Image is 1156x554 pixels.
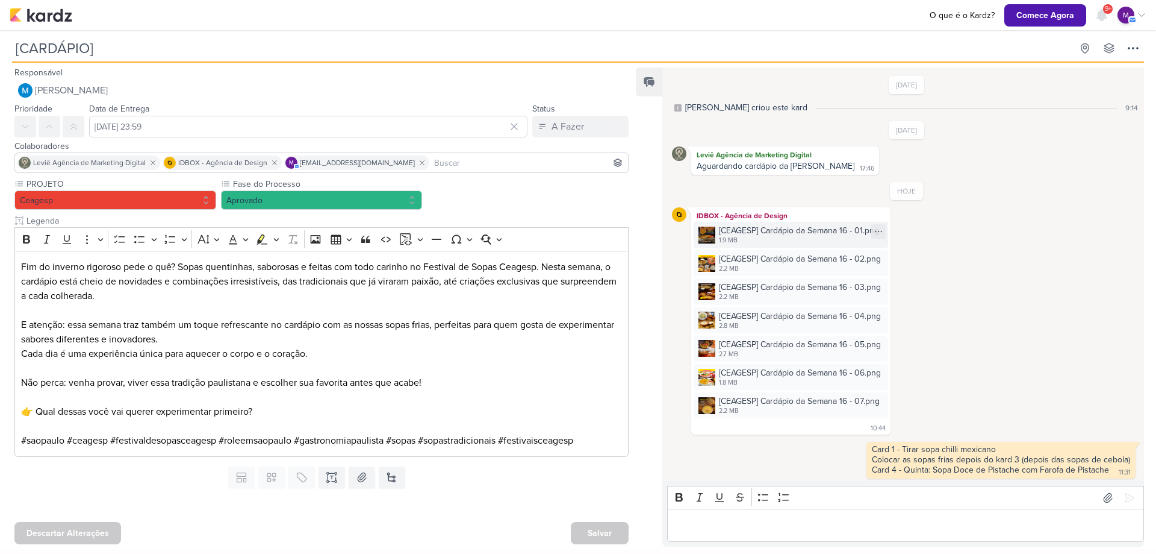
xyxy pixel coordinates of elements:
[232,178,423,190] label: Fase do Processo
[14,190,216,210] button: Ceagesp
[24,215,629,227] input: Texto sem título
[694,336,888,362] div: [CEAGESP] Cardápio da Semana 16 - 05.png
[872,444,1130,455] div: Card 1 - Tirar sopa chilli mexicano
[1105,4,1111,14] span: 9+
[432,156,626,170] input: Buscar
[289,160,294,166] p: m
[14,251,629,458] div: Editor editing area: main
[694,364,888,390] div: [CEAGESP] Cardápio da Semana 16 - 06.png
[698,255,715,272] img: o6A9sP390nNCtP8SE0YWy9OSJLIea9lft7Khsw60.png
[698,397,715,414] img: 9ByBupNI6MstvcEPR1QOJ3uBapEugeDwMleADymP.png
[667,486,1144,509] div: Editor toolbar
[1119,468,1131,477] div: 11:31
[552,119,584,134] div: A Fazer
[697,161,854,171] div: Aguardando cardápio da [PERSON_NAME]
[300,157,415,168] span: [EMAIL_ADDRESS][DOMAIN_NAME]
[719,310,881,323] div: [CEAGESP] Cardápio da Semana 16 - 04.png
[33,157,146,168] span: Leviê Agência de Marketing Digital
[221,190,423,210] button: Aprovado
[694,222,888,248] div: [CEAGESP] Cardápio da Semana 16 - 01.png
[698,227,715,244] img: mAQHDGJqMksM6tmKxt4D6s3MEi74Ac1hDlE7HsSf.png
[532,104,555,114] label: Status
[18,83,33,98] img: MARIANA MIRANDA
[719,253,881,265] div: [CEAGESP] Cardápio da Semana 16 - 02.png
[719,292,881,302] div: 2.2 MB
[719,224,879,237] div: [CEAGESP] Cardápio da Semana 16 - 01.png
[21,318,623,347] p: E atenção: essa semana traz também um toque refrescante no cardápio com as nossas sopas frias, pe...
[14,140,629,153] div: Colaboradores
[860,164,874,174] div: 17:46
[719,378,881,388] div: 1.8 MB
[532,116,629,137] button: A Fazer
[285,157,297,169] div: mlegnaioli@gmail.com
[694,307,888,333] div: [CEAGESP] Cardápio da Semana 16 - 04.png
[694,279,888,304] div: [CEAGESP] Cardápio da Semana 16 - 03.png
[89,104,149,114] label: Data de Entrega
[872,465,1109,475] div: Card 4 - Quinta: Sopa Doce de Pistache com Farofa de Pistache
[667,509,1144,542] div: Editor editing area: main
[698,283,715,300] img: IPcIPdPe1x2cLOn8XbRzhpZeT7JXd23bh0fUednY.png
[14,227,629,251] div: Editor toolbar
[719,350,881,359] div: 2.7 MB
[698,312,715,329] img: FuOeCKM49bA9NkY9ieV2JafjvgzmGkegtL4LWbLw.png
[14,104,52,114] label: Prioridade
[694,149,877,161] div: Leviê Agência de Marketing Digital
[10,8,72,22] img: kardz.app
[672,207,686,222] img: IDBOX - Agência de Design
[12,37,1072,59] input: Kard Sem Título
[719,395,880,408] div: [CEAGESP] Cardápio da Semana 16 - 07.png
[685,101,807,114] div: [PERSON_NAME] criou este kard
[21,433,623,448] p: #saopaulo #ceagesp #festivaldesopasceagesp #roleemsaopaulo #gastronomiapaulista #sopas #sopastrad...
[1123,10,1129,20] p: m
[694,392,888,418] div: [CEAGESP] Cardápio da Semana 16 - 07.png
[872,455,1130,465] div: Colocar as sopas frias depois do kard 3 (depois das sopas de cebola)
[871,424,886,433] div: 10:44
[719,264,881,274] div: 2.2 MB
[1004,4,1086,27] button: Comece Agora
[25,178,216,190] label: PROJETO
[21,404,623,419] p: 👉 Qual dessas você vai querer experimentar primeiro?
[719,367,881,379] div: [CEAGESP] Cardápio da Semana 16 - 06.png
[164,157,176,169] img: IDBOX - Agência de Design
[694,210,888,222] div: IDBOX - Agência de Design
[719,236,879,245] div: 1.9 MB
[698,369,715,386] img: QovtKjHVwrJgpXeqQoWUK9y1A0JREL8J7ZBWGOBW.png
[21,260,623,303] p: Fim do inverno rigoroso pede o quê? Sopas quentinhas, saborosas e feitas com todo carinho no Fest...
[1125,102,1138,113] div: 9:14
[19,157,31,169] img: Leviê Agência de Marketing Digital
[719,338,881,351] div: [CEAGESP] Cardápio da Semana 16 - 05.png
[89,116,527,137] input: Select a date
[1117,7,1134,24] div: mlegnaioli@gmail.com
[672,146,686,161] img: Leviê Agência de Marketing Digital
[21,347,623,361] p: Cada dia é uma experiência única para aquecer o corpo e o coração.
[719,406,880,416] div: 2.2 MB
[719,281,881,294] div: [CEAGESP] Cardápio da Semana 16 - 03.png
[178,157,267,168] span: IDBOX - Agência de Design
[719,321,881,331] div: 2.8 MB
[14,80,629,101] button: [PERSON_NAME]
[35,83,108,98] span: [PERSON_NAME]
[14,68,63,78] label: Responsável
[694,250,888,276] div: [CEAGESP] Cardápio da Semana 16 - 02.png
[21,361,623,390] p: Não perca: venha provar, viver essa tradição paulistana e escolher sua favorita antes que acabe!
[698,340,715,357] img: DTVZtqF5byLQhbvoS1vz7rQTz7JV7OLQMiiwtVw5.png
[925,9,999,22] a: O que é o Kardz?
